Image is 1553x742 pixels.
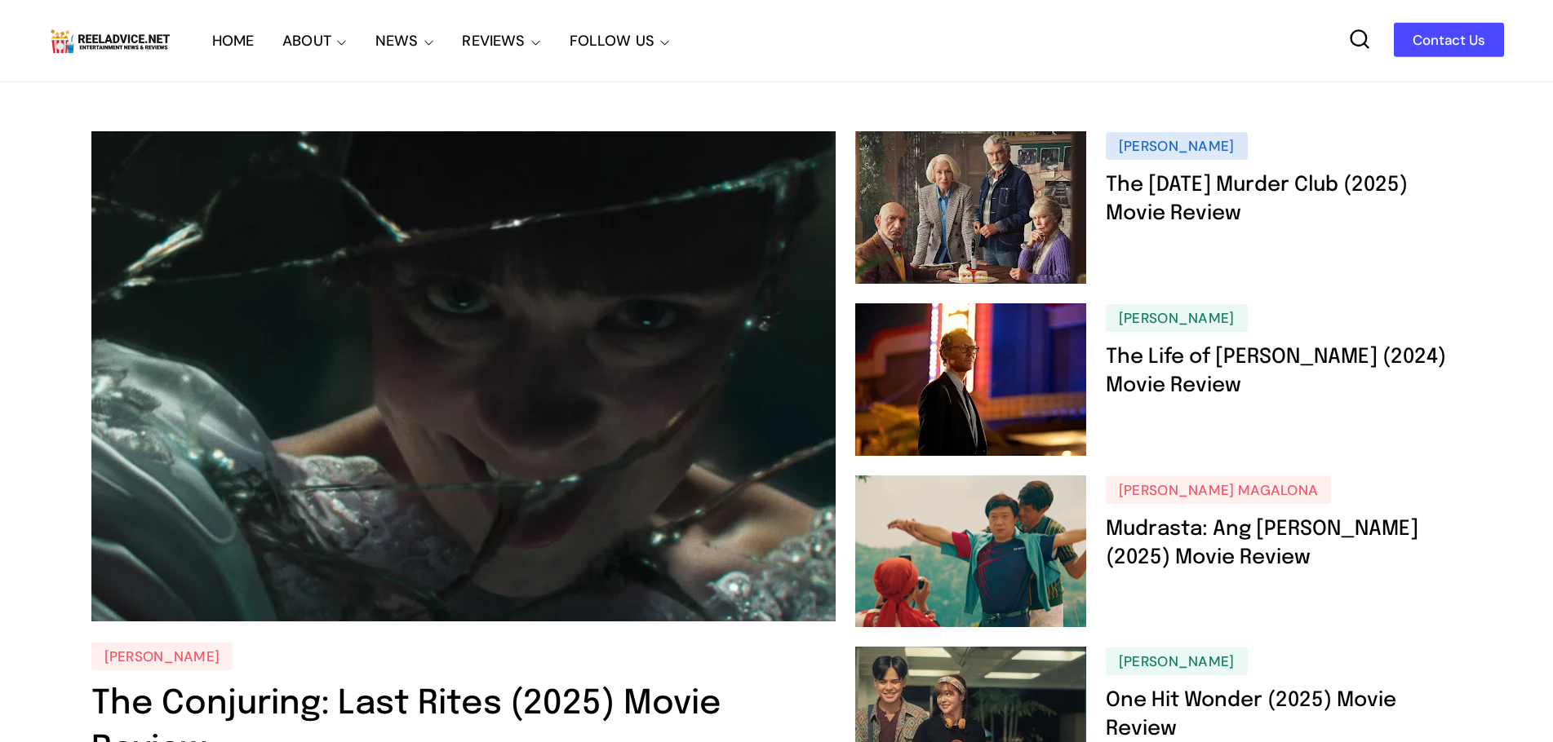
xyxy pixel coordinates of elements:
a: Mudrasta: Ang Beking Ina (2025) Movie Review [855,475,1106,628]
a: [PERSON_NAME] [1106,132,1248,160]
a: The Life of [PERSON_NAME] (2024) Movie Review [1106,347,1446,396]
img: The Conjuring: Last Rites (2025) Movie Review [91,131,836,621]
a: The Thursday Murder Club (2025) Movie Review [855,131,1106,284]
a: One Hit Wonder (2025) Movie Review [1106,690,1396,740]
img: The Life of Chuck (2024) Movie Review [855,303,1086,456]
a: [PERSON_NAME] [91,643,233,670]
a: Contact Us [1394,23,1504,57]
a: Mudrasta: Ang [PERSON_NAME] (2025) Movie Review [1106,519,1418,568]
img: Mudrasta: Ang Beking Ina (2025) Movie Review [855,475,1086,628]
a: The Life of Chuck (2024) Movie Review [855,303,1106,456]
a: [PERSON_NAME] [1106,647,1248,675]
img: Reel Advice Movie Reviews [49,25,171,56]
a: [PERSON_NAME] [1106,304,1248,332]
a: [PERSON_NAME] Magalona [1106,476,1332,504]
a: The [DATE] Murder Club (2025) Movie Review [1106,174,1408,224]
img: The Thursday Murder Club (2025) Movie Review [855,131,1086,284]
